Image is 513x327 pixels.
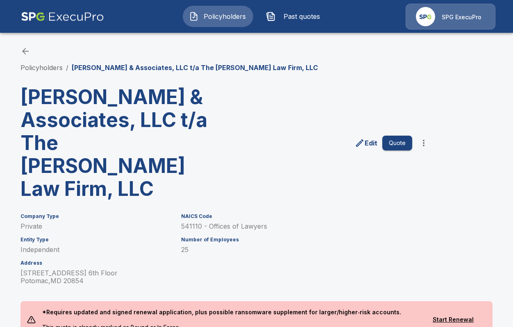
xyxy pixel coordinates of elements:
[20,64,63,72] a: Policyholders
[20,86,223,200] h3: [PERSON_NAME] & Associates, LLC t/a The [PERSON_NAME] Law Firm, LLC
[20,46,30,56] a: back
[266,11,276,21] img: Past quotes Icon
[415,135,432,151] button: more
[279,11,324,21] span: Past quotes
[406,4,495,30] a: Agency IconSPG ExecuPro
[442,13,481,21] p: SPG ExecuPro
[181,213,412,219] h6: NAICS Code
[189,11,199,21] img: Policyholders Icon
[353,136,379,150] a: edit
[181,223,412,230] p: 541110 - Offices of Lawyers
[20,269,171,285] p: [STREET_ADDRESS] 6th Floor Potomac , MD 20854
[21,4,104,30] img: AA Logo
[416,7,435,26] img: Agency Icon
[181,246,412,254] p: 25
[183,6,253,27] button: Policyholders IconPolicyholders
[36,301,408,323] p: *Requires updated and signed renewal application, plus possible ransomware supplement for larger/...
[72,63,318,73] p: [PERSON_NAME] & Associates, LLC t/a The [PERSON_NAME] Law Firm, LLC
[260,6,330,27] button: Past quotes IconPast quotes
[365,138,377,148] p: Edit
[20,260,171,266] h6: Address
[20,213,171,219] h6: Company Type
[382,136,412,151] button: Quote
[20,63,318,73] nav: breadcrumb
[66,63,68,73] li: /
[20,237,171,243] h6: Entity Type
[20,223,171,230] p: Private
[181,237,412,243] h6: Number of Employees
[20,246,171,254] p: Independent
[202,11,247,21] span: Policyholders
